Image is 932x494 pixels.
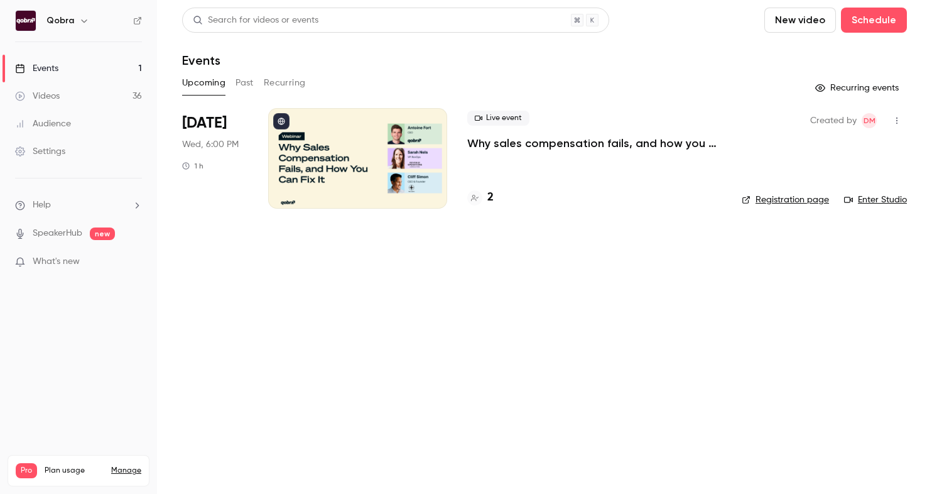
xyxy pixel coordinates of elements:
div: Videos [15,90,60,102]
a: Registration page [742,194,829,206]
img: Qobra [16,11,36,31]
span: Dylan Manceau [862,113,877,128]
h6: Qobra [46,14,74,27]
a: Why sales compensation fails, and how you can fix it [467,136,722,151]
div: Events [15,62,58,75]
button: Recurring [264,73,306,93]
button: Recurring events [810,78,907,98]
iframe: Noticeable Trigger [127,256,142,268]
h1: Events [182,53,220,68]
li: help-dropdown-opener [15,199,142,212]
span: Pro [16,463,37,478]
button: New video [764,8,836,33]
a: Manage [111,466,141,476]
span: Wed, 6:00 PM [182,138,239,151]
div: Oct 8 Wed, 6:00 PM (Europe/Paris) [182,108,248,209]
div: Settings [15,145,65,158]
a: SpeakerHub [33,227,82,240]
h4: 2 [487,189,494,206]
span: [DATE] [182,113,227,133]
div: Search for videos or events [193,14,318,27]
a: Enter Studio [844,194,907,206]
span: What's new [33,255,80,268]
span: Created by [810,113,857,128]
div: Audience [15,118,71,130]
span: DM [864,113,875,128]
span: Help [33,199,51,212]
a: 2 [467,189,494,206]
button: Upcoming [182,73,225,93]
span: Plan usage [45,466,104,476]
button: Past [236,73,254,93]
span: new [90,228,115,240]
button: Schedule [841,8,907,33]
span: Live event [467,111,529,126]
div: 1 h [182,161,203,171]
